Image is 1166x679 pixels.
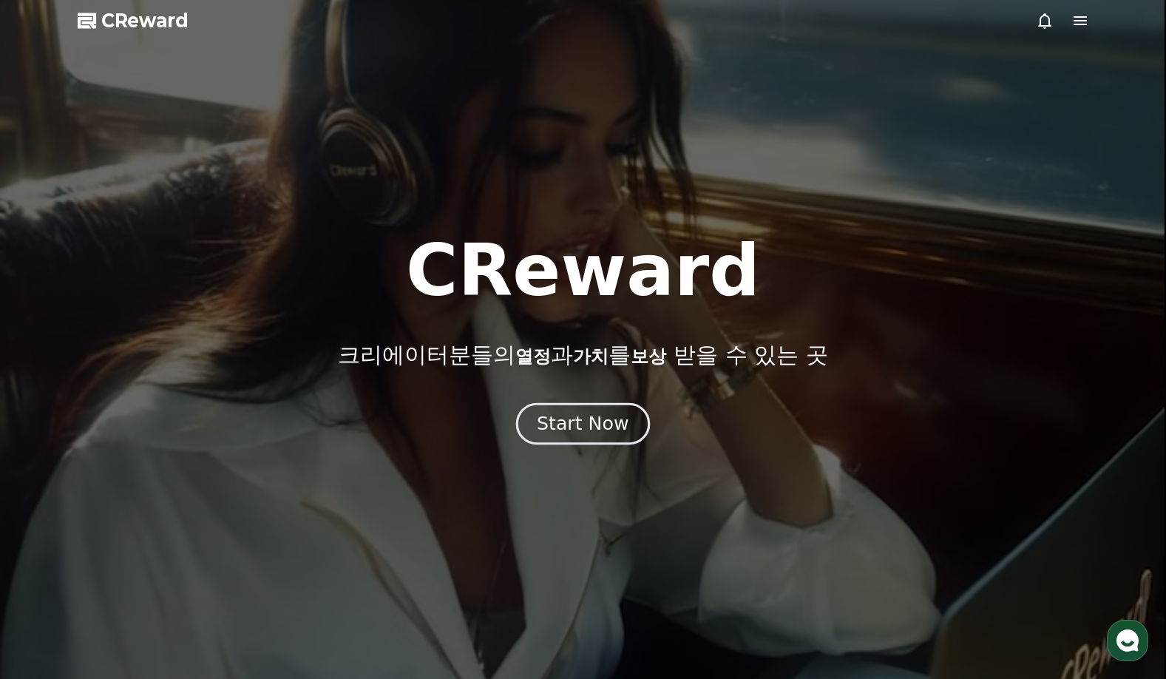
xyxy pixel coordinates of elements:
a: Start Now [519,419,647,433]
p: 크리에이터분들의 과 를 받을 수 있는 곳 [338,342,827,368]
a: 설정 [191,469,284,506]
a: 홈 [4,469,98,506]
span: CReward [101,9,189,33]
h1: CReward [406,235,760,306]
span: 가치 [573,346,609,367]
a: 대화 [98,469,191,506]
span: 보상 [631,346,666,367]
span: 열정 [515,346,551,367]
span: 설정 [228,491,246,503]
span: 홈 [47,491,55,503]
button: Start Now [516,403,650,445]
a: CReward [78,9,189,33]
div: Start Now [537,411,628,436]
span: 대화 [135,492,153,504]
